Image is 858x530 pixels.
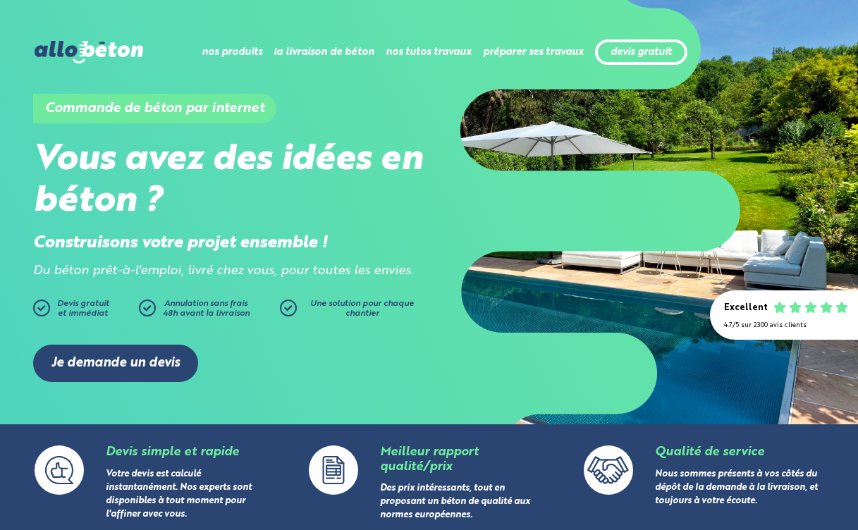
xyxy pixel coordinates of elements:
span: Devis gratuit et immédiat [57,300,109,318]
span: Une solution pour chaque chantier [310,300,414,318]
a: Qualité de service [655,446,764,458]
a: Devis gratuitet immédiat [33,300,132,323]
img: allobéton [35,41,143,63]
li: la livraison de béton [274,35,374,69]
i: Du béton prêt-à-l'emploi, livré chez vous, pour toutes les envies. [33,265,414,277]
a: Devis simple et rapide [106,446,239,458]
span: Annulation sans frais 48h avant la livraison [163,300,250,318]
a: Votre devis est calculé instantanément. Nos experts sont disponibles à tout moment pour l'affiner... [106,469,252,519]
div: Excellent [724,303,768,314]
li: préparer ses travaux [483,35,584,69]
div: 4.7/5 sur 2300 avis clients [724,321,844,329]
a: Annulation sans frais48h avant la livraison [139,300,280,323]
a: Je demande un devis [33,345,198,382]
a: Nous sommes présents à vos côtés du dépôt de la demande à la livraison, et toujours à votre écoute. [655,469,818,505]
strong: Construisons votre projet ensemble ! [33,235,328,252]
h2: Vous avez des idées en béton ? [33,140,429,223]
li: nos tutos travaux [386,35,472,69]
a: Une solution pour chaque chantier [280,300,421,323]
a: Des prix intéressants, tout en proposant un béton de qualité aux normes européennes. [380,483,530,519]
li: nos produits [202,35,262,69]
h1: Commande de béton par internet [33,94,276,123]
a: Meilleur rapport qualité/prix [380,446,479,472]
a: devis gratuit [611,47,672,58]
